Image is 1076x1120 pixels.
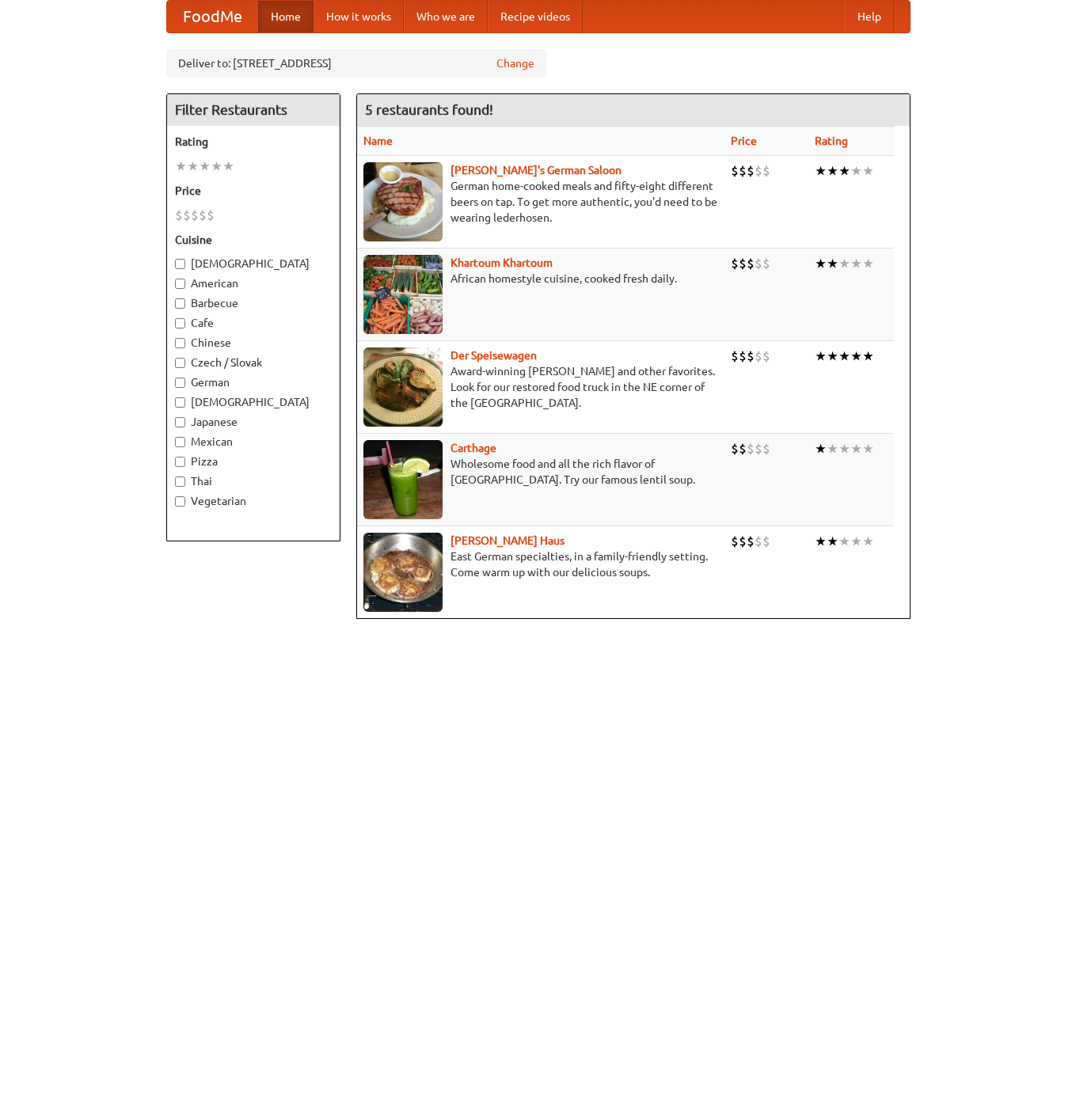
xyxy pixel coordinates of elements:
[850,162,862,180] li: ★
[755,347,762,365] li: $
[175,434,332,450] label: Mexican
[451,164,622,177] a: [PERSON_NAME]'s German Saloon
[175,275,332,291] label: American
[365,102,493,117] ng-pluralize: 5 restaurants found!
[827,162,838,180] li: ★
[175,315,332,331] label: Cafe
[207,207,215,224] li: $
[175,358,185,368] input: Czech / Slovak
[731,533,739,550] li: $
[175,496,185,507] input: Vegetarian
[739,440,747,457] li: $
[175,473,332,489] label: Thai
[815,255,827,272] li: ★
[845,1,894,32] a: Help
[838,440,850,457] li: ★
[862,533,874,550] li: ★
[762,255,770,272] li: $
[363,271,718,287] p: African homestyle cuisine, cooked fresh daily.
[363,456,718,488] p: Wholesome food and all the rich flavor of [GEOGRAPHIC_DATA]. Try our famous lentil soup.
[762,347,770,365] li: $
[363,162,443,241] img: esthers.jpg
[731,347,739,365] li: $
[363,363,718,411] p: Award-winning [PERSON_NAME] and other favorites. Look for our restored food truck in the NE corne...
[762,162,770,180] li: $
[222,158,234,175] li: ★
[838,533,850,550] li: ★
[747,347,755,365] li: $
[175,259,185,269] input: [DEMOGRAPHIC_DATA]
[755,255,762,272] li: $
[404,1,488,32] a: Who we are
[451,534,565,547] a: [PERSON_NAME] Haus
[166,49,546,78] div: Deliver to: [STREET_ADDRESS]
[815,533,827,550] li: ★
[175,394,332,410] label: [DEMOGRAPHIC_DATA]
[363,178,718,226] p: German home-cooked meals and fifty-eight different beers on tap. To get more authentic, you'd nee...
[175,183,332,199] h5: Price
[183,207,191,224] li: $
[747,255,755,272] li: $
[731,135,757,147] a: Price
[488,1,583,32] a: Recipe videos
[815,135,848,147] a: Rating
[838,255,850,272] li: ★
[363,533,443,612] img: kohlhaus.jpg
[175,437,185,447] input: Mexican
[739,347,747,365] li: $
[175,397,185,408] input: [DEMOGRAPHIC_DATA]
[747,162,755,180] li: $
[175,454,332,469] label: Pizza
[175,158,187,175] li: ★
[827,440,838,457] li: ★
[731,162,739,180] li: $
[363,347,443,427] img: speisewagen.jpg
[862,162,874,180] li: ★
[755,162,762,180] li: $
[363,549,718,580] p: East German specialties, in a family-friendly setting. Come warm up with our delicious soups.
[167,94,340,126] h4: Filter Restaurants
[175,493,332,509] label: Vegetarian
[258,1,314,32] a: Home
[862,347,874,365] li: ★
[451,349,537,362] a: Der Speisewagen
[191,207,199,224] li: $
[451,256,553,269] a: Khartoum Khartoum
[175,338,185,348] input: Chinese
[850,533,862,550] li: ★
[211,158,222,175] li: ★
[862,255,874,272] li: ★
[175,279,185,289] input: American
[175,295,332,311] label: Barbecue
[755,440,762,457] li: $
[731,255,739,272] li: $
[731,440,739,457] li: $
[815,347,827,365] li: ★
[496,55,534,71] a: Change
[175,207,183,224] li: $
[187,158,199,175] li: ★
[755,533,762,550] li: $
[175,476,185,487] input: Thai
[175,355,332,370] label: Czech / Slovak
[838,162,850,180] li: ★
[199,158,211,175] li: ★
[850,347,862,365] li: ★
[175,374,332,390] label: German
[175,457,185,467] input: Pizza
[175,335,332,351] label: Chinese
[175,232,332,248] h5: Cuisine
[762,533,770,550] li: $
[175,414,332,430] label: Japanese
[739,162,747,180] li: $
[815,162,827,180] li: ★
[739,533,747,550] li: $
[199,207,207,224] li: $
[175,378,185,388] input: German
[739,255,747,272] li: $
[175,417,185,427] input: Japanese
[363,255,443,334] img: khartoum.jpg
